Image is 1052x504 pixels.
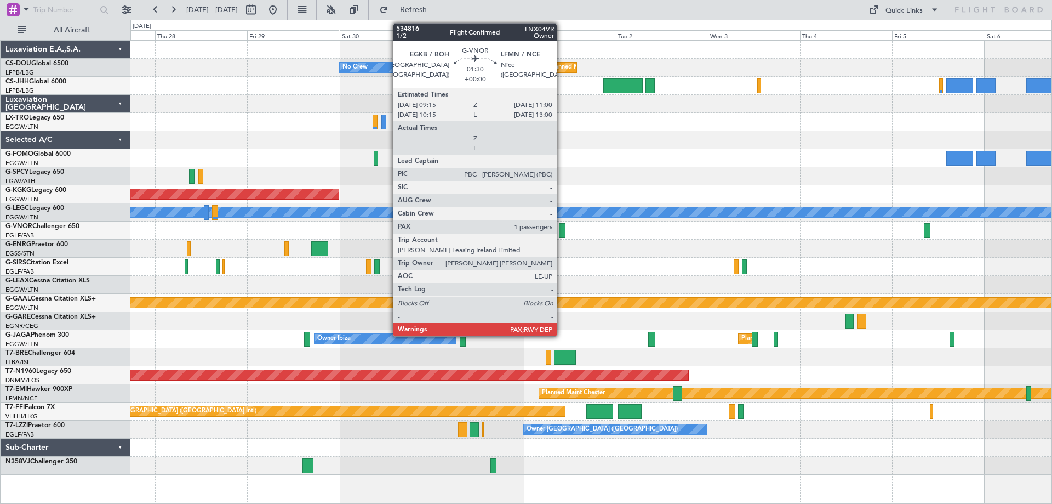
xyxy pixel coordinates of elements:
span: T7-N1960 [5,368,36,375]
div: Thu 28 [155,30,247,40]
span: T7-EMI [5,386,27,393]
a: DNMM/LOS [5,376,39,384]
a: EGGW/LTN [5,304,38,312]
a: EGNR/CEG [5,322,38,330]
span: G-KGKG [5,187,31,194]
a: T7-EMIHawker 900XP [5,386,72,393]
a: G-SIRSCitation Excel [5,259,68,266]
a: G-JAGAPhenom 300 [5,332,69,338]
button: Quick Links [864,1,945,19]
div: Mon 1 [524,30,616,40]
span: T7-LZZI [5,422,28,429]
div: Quick Links [885,5,923,16]
span: G-LEGC [5,205,29,212]
a: T7-LZZIPraetor 600 [5,422,65,429]
span: G-VNOR [5,223,32,230]
a: LFMN/NCE [5,394,38,403]
div: [DATE] [133,22,151,31]
a: G-ENRGPraetor 600 [5,241,68,248]
span: T7-FFI [5,404,25,411]
span: G-ENRG [5,241,31,248]
a: CS-JHHGlobal 6000 [5,78,66,85]
div: Owner Ibiza [317,331,351,347]
a: EGLF/FAB [5,231,34,240]
a: G-GAALCessna Citation XLS+ [5,296,96,302]
div: Owner [GEOGRAPHIC_DATA] ([GEOGRAPHIC_DATA]) [527,421,678,438]
a: CS-DOUGlobal 6500 [5,60,68,67]
span: N358VJ [5,458,30,465]
a: LTBA/ISL [5,358,30,366]
span: G-LEAX [5,278,29,284]
a: EGGW/LTN [5,286,38,294]
a: EGLF/FAB [5,431,34,439]
a: VHHH/HKG [5,412,38,421]
a: G-LEGCLegacy 600 [5,205,64,212]
div: Planned Maint [GEOGRAPHIC_DATA] ([GEOGRAPHIC_DATA]) [741,331,914,347]
a: EGGW/LTN [5,195,38,203]
span: G-GAAL [5,296,31,302]
span: G-SIRS [5,259,26,266]
a: G-GARECessna Citation XLS+ [5,314,96,320]
a: LGAV/ATH [5,177,35,185]
span: LX-TRO [5,115,29,121]
a: EGLF/FAB [5,268,34,276]
div: Fri 5 [892,30,984,40]
a: T7-N1960Legacy 650 [5,368,71,375]
span: Refresh [391,6,437,14]
span: CS-JHH [5,78,29,85]
a: G-LEAXCessna Citation XLS [5,278,90,284]
a: T7-BREChallenger 604 [5,350,75,356]
div: Sun 31 [432,30,524,40]
span: CS-DOU [5,60,31,67]
span: T7-BRE [5,350,28,356]
button: All Aircraft [12,21,119,39]
a: T7-FFIFalcon 7X [5,404,55,411]
a: EGGW/LTN [5,123,38,131]
span: [DATE] - [DATE] [186,5,238,15]
div: Thu 4 [800,30,892,40]
input: Trip Number [33,2,96,18]
a: G-FOMOGlobal 6000 [5,151,71,157]
div: Wed 3 [708,30,800,40]
a: EGGW/LTN [5,340,38,348]
a: EGSS/STN [5,250,35,258]
div: Fri 29 [247,30,339,40]
span: G-SPCY [5,169,29,175]
a: G-VNORChallenger 650 [5,223,79,230]
a: N358VJChallenger 350 [5,458,77,465]
div: Planned Maint [GEOGRAPHIC_DATA] ([GEOGRAPHIC_DATA] Intl) [73,403,256,420]
div: Planned Maint Chester [542,385,605,401]
div: No Crew [342,59,368,76]
div: [DATE] [525,22,544,31]
a: LFPB/LBG [5,69,34,77]
span: G-GARE [5,314,31,320]
a: G-KGKGLegacy 600 [5,187,66,194]
span: G-JAGA [5,332,31,338]
a: LX-TROLegacy 650 [5,115,64,121]
button: Refresh [374,1,440,19]
div: Tue 2 [616,30,708,40]
a: LFPB/LBG [5,87,34,95]
a: G-SPCYLegacy 650 [5,169,64,175]
a: EGGW/LTN [5,213,38,222]
span: G-FOMO [5,151,33,157]
div: Sat 30 [340,30,432,40]
a: EGGW/LTN [5,159,38,167]
span: All Aircraft [28,26,116,34]
div: Planned Maint [GEOGRAPHIC_DATA] ([GEOGRAPHIC_DATA]) [550,59,722,76]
